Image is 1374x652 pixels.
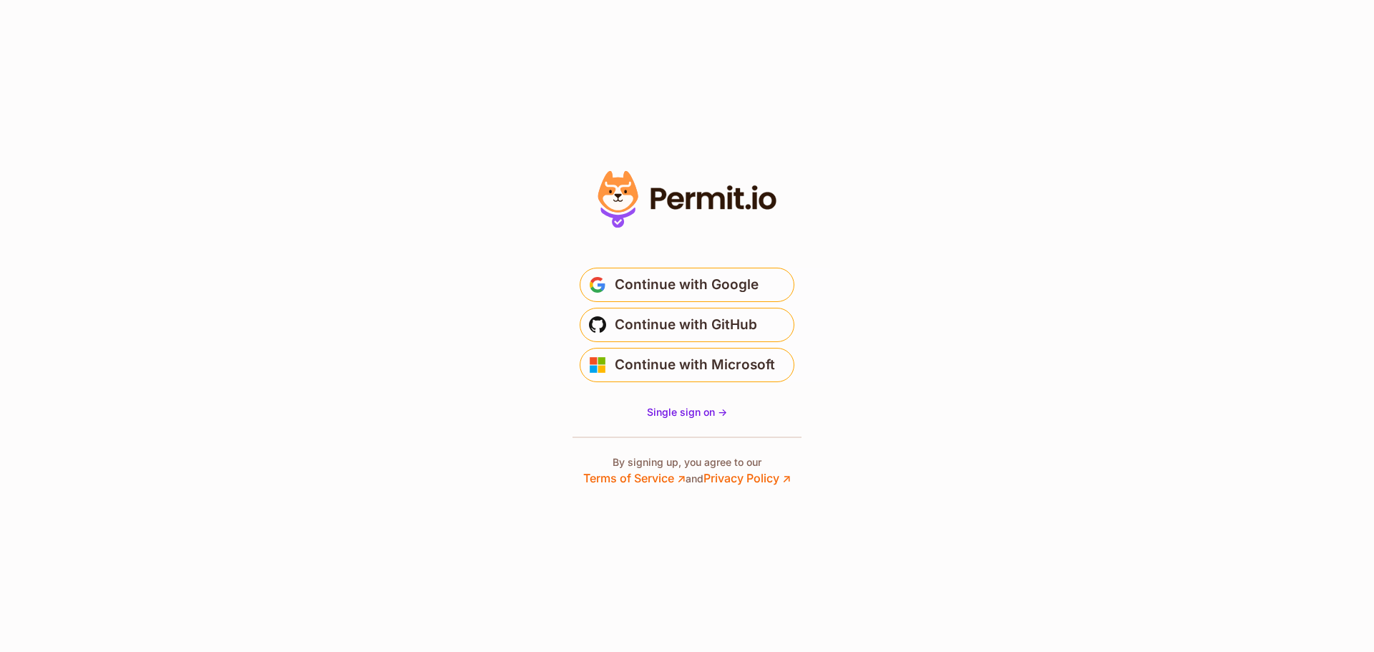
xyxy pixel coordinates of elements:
a: Terms of Service ↗ [583,471,686,485]
span: Continue with GitHub [615,313,757,336]
span: Continue with Google [615,273,759,296]
button: Continue with GitHub [580,308,794,342]
p: By signing up, you agree to our and [583,455,791,487]
a: Single sign on -> [647,405,727,419]
span: Single sign on -> [647,406,727,418]
a: Privacy Policy ↗ [703,471,791,485]
button: Continue with Google [580,268,794,302]
span: Continue with Microsoft [615,354,775,376]
button: Continue with Microsoft [580,348,794,382]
